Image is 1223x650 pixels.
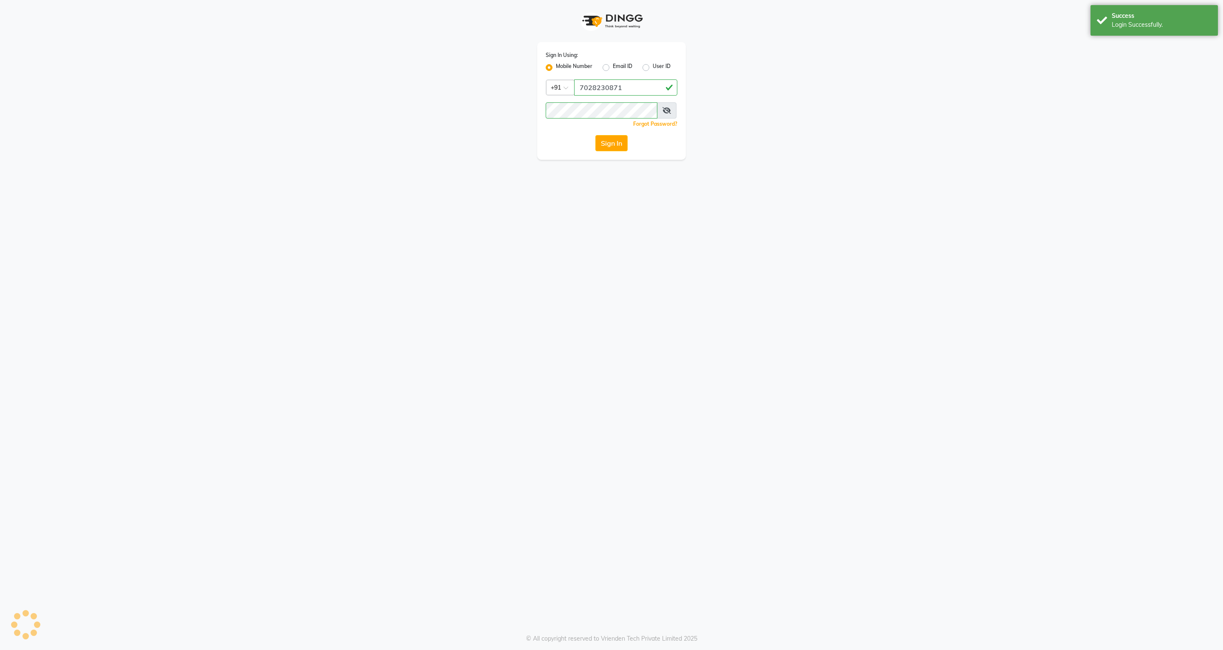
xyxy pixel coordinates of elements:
label: User ID [653,62,671,73]
div: Success [1112,11,1212,20]
button: Sign In [595,135,628,151]
div: Login Successfully. [1112,20,1212,29]
label: Sign In Using: [546,51,578,59]
label: Mobile Number [556,62,592,73]
input: Username [574,79,677,96]
img: logo1.svg [578,8,645,34]
label: Email ID [613,62,632,73]
a: Forgot Password? [633,121,677,127]
input: Username [546,102,657,119]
